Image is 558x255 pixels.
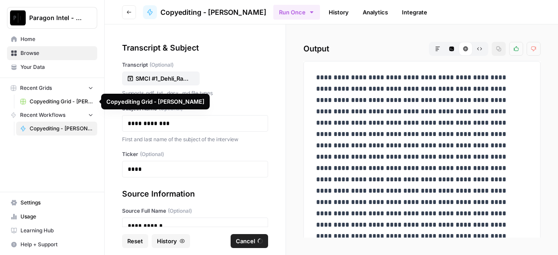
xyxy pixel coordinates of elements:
p: SMCI #1_Dehli_Raw Transcript.docx [136,74,191,83]
a: Browse [7,46,97,60]
img: Paragon Intel - Copyediting Logo [10,10,26,26]
span: Copyediting Grid - [PERSON_NAME] [30,98,93,105]
button: History [152,234,190,248]
a: Copyediting Grid - [PERSON_NAME] [16,95,97,109]
div: Transcript & Subject [122,42,268,54]
button: Workspace: Paragon Intel - Copyediting [7,7,97,29]
span: Help + Support [20,241,93,248]
a: Copyediting - [PERSON_NAME] [16,122,97,136]
button: Recent Workflows [7,109,97,122]
label: Source Full Name [122,207,268,215]
a: Copyediting - [PERSON_NAME] [143,5,266,19]
span: Home [20,35,93,43]
a: Learning Hub [7,224,97,238]
a: Home [7,32,97,46]
a: Usage [7,210,97,224]
button: Help + Support [7,238,97,252]
span: Browse [20,49,93,57]
span: Your Data [20,63,93,71]
a: History [323,5,354,19]
label: Transcript [122,61,268,69]
span: History [157,237,177,245]
div: Copyediting Grid - [PERSON_NAME] [106,97,204,106]
a: Settings [7,196,97,210]
span: (Optional) [140,150,164,158]
h2: Output [303,42,541,56]
button: Recent Grids [7,82,97,95]
span: Copyediting - [PERSON_NAME] [30,125,93,133]
button: Cancel [231,234,268,248]
a: Your Data [7,60,97,74]
a: Integrate [397,5,432,19]
span: Learning Hub [20,227,93,235]
button: Reset [122,234,148,248]
span: Paragon Intel - Copyediting [29,14,82,22]
div: Source Information [122,188,268,200]
button: Run Once [273,5,320,20]
span: Usage [20,213,93,221]
p: Supports .pdf, .txt, .docx, .md file types [122,89,268,98]
span: Reset [127,237,143,245]
span: Recent Workflows [20,111,65,119]
span: Settings [20,199,93,207]
span: (Optional) [150,61,174,69]
span: Cancel [236,237,255,245]
p: First and last name of the subject of the interview [122,135,268,144]
a: Analytics [357,5,393,19]
button: SMCI #1_Dehli_Raw Transcript.docx [122,71,200,85]
span: Recent Grids [20,84,52,92]
span: Copyediting - [PERSON_NAME] [160,7,266,17]
label: Ticker [122,150,268,158]
span: (Optional) [168,207,192,215]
